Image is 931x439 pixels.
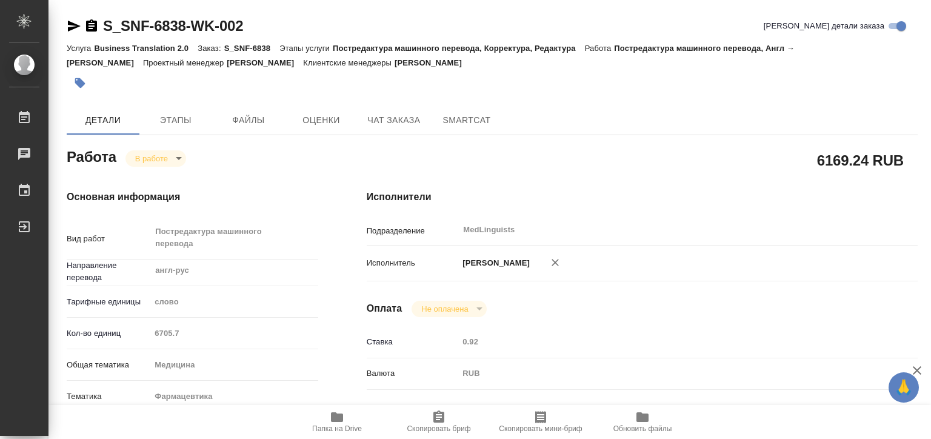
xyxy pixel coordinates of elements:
input: Пустое поле [458,333,872,350]
p: Кол-во единиц [67,327,150,340]
p: Постредактура машинного перевода, Корректура, Редактура [333,44,585,53]
p: [PERSON_NAME] [395,58,471,67]
span: SmartCat [438,113,496,128]
p: [PERSON_NAME] [458,257,530,269]
h4: Основная информация [67,190,318,204]
p: Этапы услуги [279,44,333,53]
span: 🙏 [893,375,914,400]
h2: Работа [67,145,116,167]
p: S_SNF-6838 [224,44,280,53]
h4: Исполнители [367,190,918,204]
p: Услуга [67,44,94,53]
div: Медицина [150,355,318,375]
button: Папка на Drive [286,405,388,439]
p: Общая тематика [67,359,150,371]
p: [PERSON_NAME] [227,58,303,67]
span: Скопировать мини-бриф [499,424,582,433]
button: Скопировать ссылку для ЯМессенджера [67,19,81,33]
p: Вид работ [67,233,150,245]
p: Валюта [367,367,459,380]
div: В работе [412,301,486,317]
button: Не оплачена [418,304,472,314]
div: RUB [458,363,872,384]
span: Чат заказа [365,113,423,128]
span: Оценки [292,113,350,128]
div: слово [150,292,318,312]
p: Ставка [367,336,459,348]
p: Работа [585,44,615,53]
h2: 6169.24 RUB [817,150,904,170]
p: Заказ: [198,44,224,53]
input: Пустое поле [150,324,318,342]
span: Файлы [219,113,278,128]
span: Скопировать бриф [407,424,470,433]
button: Добавить тэг [67,70,93,96]
button: В работе [132,153,172,164]
span: Этапы [147,113,205,128]
p: Направление перевода [67,260,150,284]
a: S_SNF-6838-WK-002 [103,18,243,34]
button: Удалить исполнителя [542,249,569,276]
span: Детали [74,113,132,128]
span: Обновить файлы [613,424,672,433]
p: Тематика [67,390,150,403]
button: Скопировать ссылку [84,19,99,33]
p: Подразделение [367,225,459,237]
button: 🙏 [889,372,919,403]
h4: Оплата [367,301,402,316]
p: Исполнитель [367,257,459,269]
p: Тарифные единицы [67,296,150,308]
p: Business Translation 2.0 [94,44,198,53]
p: Проектный менеджер [143,58,227,67]
p: Клиентские менеджеры [303,58,395,67]
div: Фармацевтика [150,386,318,407]
div: В работе [125,150,186,167]
button: Обновить файлы [592,405,693,439]
button: Скопировать мини-бриф [490,405,592,439]
span: Папка на Drive [312,424,362,433]
span: [PERSON_NAME] детали заказа [764,20,884,32]
button: Скопировать бриф [388,405,490,439]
